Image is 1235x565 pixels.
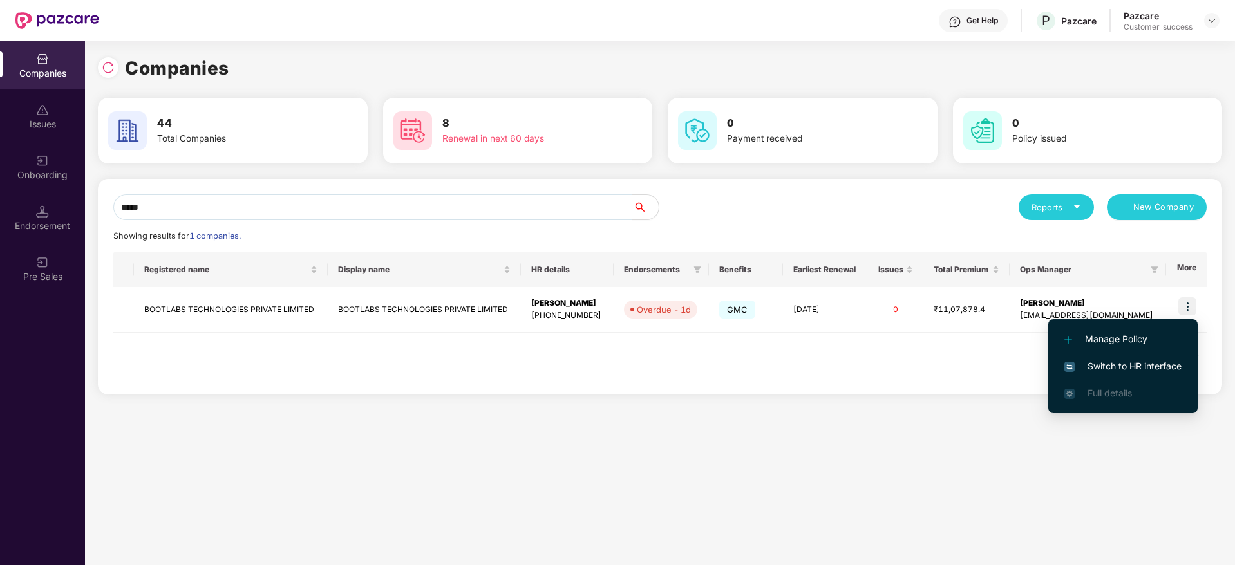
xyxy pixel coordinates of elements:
[727,132,889,146] div: Payment received
[189,231,241,241] span: 1 companies.
[1064,389,1075,399] img: svg+xml;base64,PHN2ZyB4bWxucz0iaHR0cDovL3d3dy53My5vcmcvMjAwMC9zdmciIHdpZHRoPSIxNi4zNjMiIGhlaWdodD...
[36,205,49,218] img: svg+xml;base64,PHN2ZyB3aWR0aD0iMTQuNSIgaGVpZ2h0PSIxNC41IiB2aWV3Qm94PSIwIDAgMTYgMTYiIGZpbGw9Im5vbm...
[709,252,783,287] th: Benefits
[1020,264,1145,275] span: Ops Manager
[1166,252,1207,287] th: More
[125,54,229,82] h1: Companies
[531,297,603,310] div: [PERSON_NAME]
[1064,362,1075,372] img: svg+xml;base64,PHN2ZyB4bWxucz0iaHR0cDovL3d3dy53My5vcmcvMjAwMC9zdmciIHdpZHRoPSIxNiIgaGVpZ2h0PSIxNi...
[442,132,605,146] div: Renewal in next 60 days
[134,287,327,333] td: BOOTLABS TECHNOLOGIES PRIVATE LIMITED
[1124,22,1193,32] div: Customer_success
[1064,359,1182,373] span: Switch to HR interface
[693,266,701,273] span: filter
[678,111,717,150] img: svg+xml;base64,PHN2ZyB4bWxucz0iaHR0cDovL3d3dy53My5vcmcvMjAwMC9zdmciIHdpZHRoPSI2MCIgaGVpZ2h0PSI2MC...
[36,104,49,116] img: svg+xml;base64,PHN2ZyBpZD0iSXNzdWVzX2Rpc2FibGVkIiB4bWxucz0iaHR0cDovL3d3dy53My5vcmcvMjAwMC9zdmciIH...
[521,252,613,287] th: HR details
[144,264,307,275] span: Registered name
[36,53,49,66] img: svg+xml;base64,PHN2ZyBpZD0iQ29tcGFuaWVzIiB4bWxucz0iaHR0cDovL3d3dy53My5vcmcvMjAwMC9zdmciIHdpZHRoPS...
[1124,10,1193,22] div: Pazcare
[328,252,521,287] th: Display name
[36,256,49,269] img: svg+xml;base64,PHN2ZyB3aWR0aD0iMjAiIGhlaWdodD0iMjAiIHZpZXdCb3g9IjAgMCAyMCAyMCIgZmlsbD0ibm9uZSIgeG...
[719,301,756,319] span: GMC
[632,194,659,220] button: search
[948,15,961,28] img: svg+xml;base64,PHN2ZyBpZD0iSGVscC0zMngzMiIgeG1sbnM9Imh0dHA6Ly93d3cudzMub3JnLzIwMDAvc3ZnIiB3aWR0aD...
[1088,387,1132,398] span: Full details
[1020,310,1156,322] div: [EMAIL_ADDRESS][DOMAIN_NAME]
[393,111,432,150] img: svg+xml;base64,PHN2ZyB4bWxucz0iaHR0cDovL3d3dy53My5vcmcvMjAwMC9zdmciIHdpZHRoPSI2MCIgaGVpZ2h0PSI2MC...
[1148,262,1161,277] span: filter
[1012,132,1174,146] div: Policy issued
[1107,194,1207,220] button: plusNew Company
[1120,203,1128,213] span: plus
[1151,266,1158,273] span: filter
[923,252,1010,287] th: Total Premium
[1012,115,1174,132] h3: 0
[783,287,867,333] td: [DATE]
[691,262,704,277] span: filter
[963,111,1002,150] img: svg+xml;base64,PHN2ZyB4bWxucz0iaHR0cDovL3d3dy53My5vcmcvMjAwMC9zdmciIHdpZHRoPSI2MCIgaGVpZ2h0PSI2MC...
[966,15,998,26] div: Get Help
[157,115,319,132] h3: 44
[15,12,99,29] img: New Pazcare Logo
[1064,336,1072,344] img: svg+xml;base64,PHN2ZyB4bWxucz0iaHR0cDovL3d3dy53My5vcmcvMjAwMC9zdmciIHdpZHRoPSIxMi4yMDEiIGhlaWdodD...
[934,264,990,275] span: Total Premium
[1073,203,1081,211] span: caret-down
[1032,201,1081,214] div: Reports
[1020,297,1156,310] div: [PERSON_NAME]
[157,132,319,146] div: Total Companies
[442,115,605,132] h3: 8
[1064,332,1182,346] span: Manage Policy
[867,252,923,287] th: Issues
[108,111,147,150] img: svg+xml;base64,PHN2ZyB4bWxucz0iaHR0cDovL3d3dy53My5vcmcvMjAwMC9zdmciIHdpZHRoPSI2MCIgaGVpZ2h0PSI2MC...
[632,202,659,212] span: search
[624,264,688,275] span: Endorsements
[1061,15,1097,27] div: Pazcare
[134,252,327,287] th: Registered name
[1042,13,1050,28] span: P
[934,304,999,316] div: ₹11,07,878.4
[878,264,903,275] span: Issues
[1178,297,1196,315] img: icon
[1207,15,1217,26] img: svg+xml;base64,PHN2ZyBpZD0iRHJvcGRvd24tMzJ4MzIiIHhtbG5zPSJodHRwOi8vd3d3LnczLm9yZy8yMDAwL3N2ZyIgd2...
[531,310,603,322] div: [PHONE_NUMBER]
[338,264,501,275] span: Display name
[637,303,691,316] div: Overdue - 1d
[783,252,867,287] th: Earliest Renewal
[878,304,913,316] div: 0
[727,115,889,132] h3: 0
[1133,201,1194,214] span: New Company
[328,287,521,333] td: BOOTLABS TECHNOLOGIES PRIVATE LIMITED
[102,61,115,74] img: svg+xml;base64,PHN2ZyBpZD0iUmVsb2FkLTMyeDMyIiB4bWxucz0iaHR0cDovL3d3dy53My5vcmcvMjAwMC9zdmciIHdpZH...
[36,154,49,167] img: svg+xml;base64,PHN2ZyB3aWR0aD0iMjAiIGhlaWdodD0iMjAiIHZpZXdCb3g9IjAgMCAyMCAyMCIgZmlsbD0ibm9uZSIgeG...
[113,231,241,241] span: Showing results for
